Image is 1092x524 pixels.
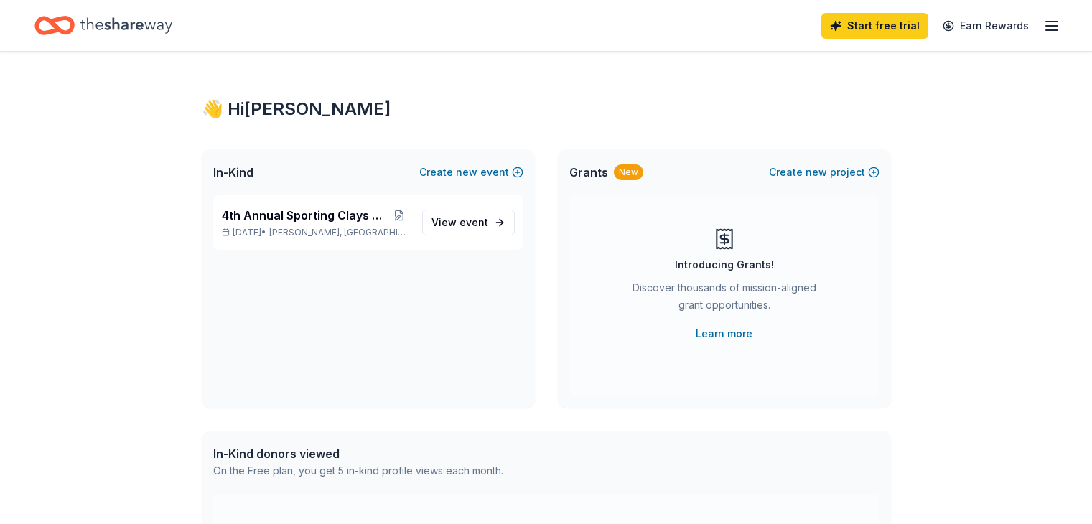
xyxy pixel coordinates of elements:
div: 👋 Hi [PERSON_NAME] [202,98,891,121]
a: Learn more [696,325,752,342]
a: Home [34,9,172,42]
div: Introducing Grants! [675,256,774,273]
div: Discover thousands of mission-aligned grant opportunities. [627,279,822,319]
span: [PERSON_NAME], [GEOGRAPHIC_DATA] [269,227,410,238]
div: On the Free plan, you get 5 in-kind profile views each month. [213,462,503,479]
a: Start free trial [821,13,928,39]
div: In-Kind donors viewed [213,445,503,462]
p: [DATE] • [222,227,411,238]
span: new [806,164,827,181]
a: Earn Rewards [934,13,1037,39]
button: Createnewproject [769,164,879,181]
span: View [431,214,488,231]
span: new [456,164,477,181]
button: Createnewevent [419,164,523,181]
div: New [614,164,643,180]
span: event [459,216,488,228]
span: Grants [569,164,608,181]
a: View event [422,210,515,235]
span: In-Kind [213,164,253,181]
span: 4th Annual Sporting Clays Tournament [222,207,389,224]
